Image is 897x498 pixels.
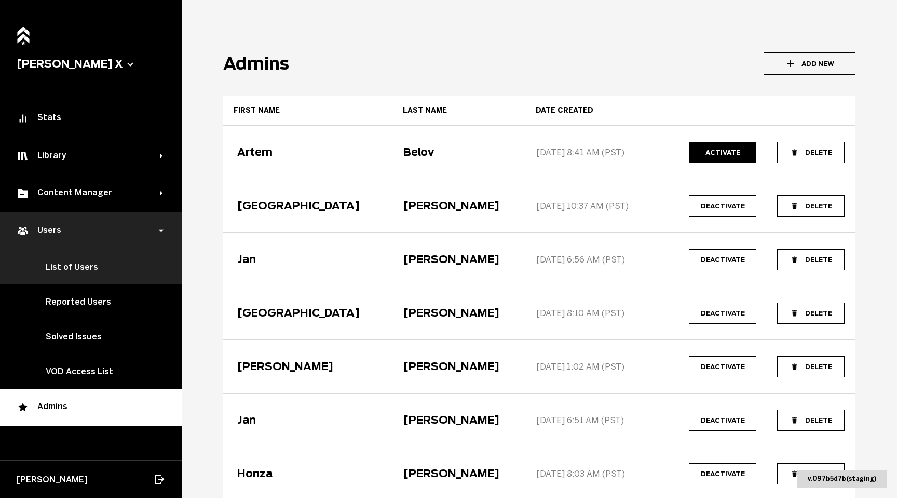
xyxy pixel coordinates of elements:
div: Jan [237,414,256,426]
div: [PERSON_NAME] [237,360,333,373]
button: Jan [234,413,259,427]
button: [GEOGRAPHIC_DATA] [234,199,363,213]
button: [PERSON_NAME] [234,360,336,373]
button: Log out [147,468,170,491]
button: Honza [234,467,276,480]
div: [DATE] 6:56 AM (PST) [536,255,625,265]
span: [PERSON_NAME] [17,475,88,484]
button: [GEOGRAPHIC_DATA] [234,306,363,320]
button: [PERSON_NAME] X [17,58,165,70]
div: [DATE] 8:10 AM (PST) [536,308,624,318]
div: Stats [17,112,165,125]
div: [GEOGRAPHIC_DATA] [237,200,360,212]
th: Last name [392,96,525,126]
div: Admins [17,401,165,414]
div: Jan [237,253,256,266]
div: Belov [403,146,434,159]
div: [PERSON_NAME] [403,467,499,480]
div: [PERSON_NAME] [403,253,499,266]
th: Date created [525,96,656,126]
th: First name [223,96,392,126]
div: [GEOGRAPHIC_DATA] [237,307,360,319]
div: [PERSON_NAME] [403,360,499,373]
div: Honza [237,467,273,480]
div: Content Manager [17,187,160,200]
div: [DATE] 10:37 AM (PST) [536,201,629,211]
div: [DATE] 8:41 AM (PST) [536,148,624,158]
button: Add New [764,52,855,75]
div: [DATE] 1:02 AM (PST) [536,362,624,372]
button: Jan [234,253,259,266]
div: [PERSON_NAME] [403,307,499,319]
div: [DATE] 8:03 AM (PST) [536,469,625,479]
div: [DATE] 6:51 AM (PST) [536,415,624,425]
button: Artem [234,146,276,159]
div: Library [17,150,160,162]
div: [PERSON_NAME] [403,200,499,212]
a: Home [14,21,33,43]
h1: Admins [223,54,289,74]
div: Users [17,225,160,237]
div: [PERSON_NAME] [403,414,499,426]
div: Artem [237,146,273,159]
div: v. 097b5d7b ( staging ) [797,470,887,488]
